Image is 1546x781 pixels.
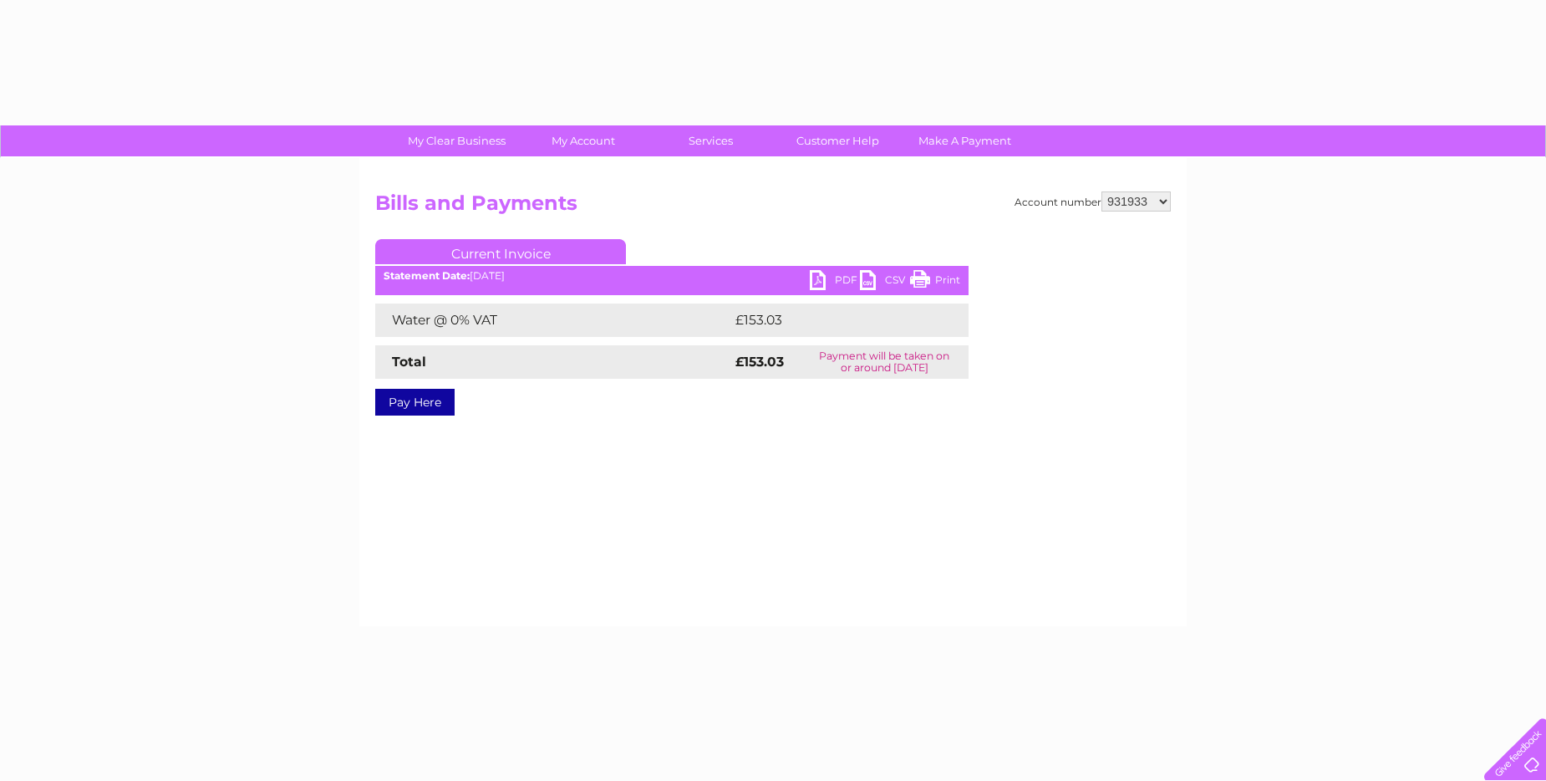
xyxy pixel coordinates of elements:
h2: Bills and Payments [375,191,1171,223]
td: Water @ 0% VAT [375,304,731,337]
div: [DATE] [375,270,969,282]
a: Current Invoice [375,239,626,264]
a: Services [642,125,780,156]
a: My Clear Business [388,125,526,156]
a: My Account [515,125,653,156]
a: PDF [810,270,860,294]
a: Print [910,270,960,294]
a: Make A Payment [896,125,1034,156]
td: £153.03 [731,304,938,337]
strong: Total [392,354,426,370]
a: Customer Help [769,125,907,156]
td: Payment will be taken on or around [DATE] [801,345,969,379]
b: Statement Date: [384,269,470,282]
div: Account number [1015,191,1171,212]
strong: £153.03 [735,354,784,370]
a: CSV [860,270,910,294]
a: Pay Here [375,389,455,416]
